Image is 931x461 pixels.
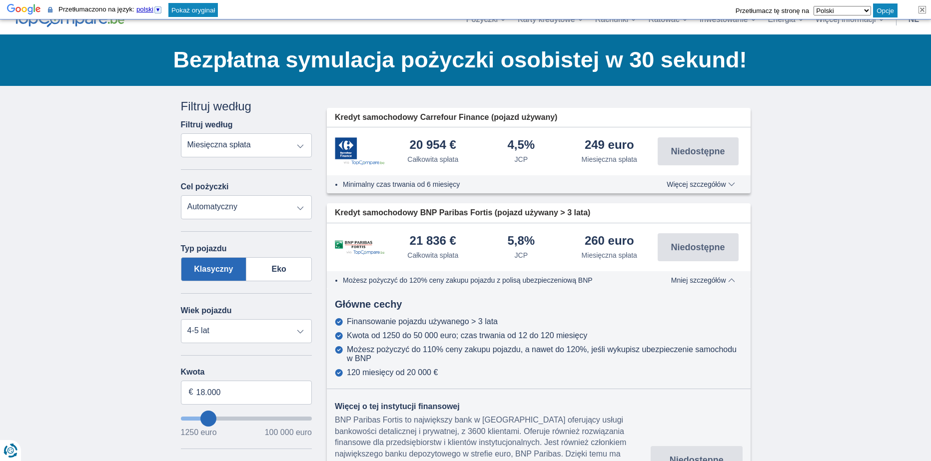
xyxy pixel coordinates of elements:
font: Filtruj według [181,99,251,113]
a: Karty kredytowe [512,5,589,34]
font: 21 836 € [410,234,456,247]
font: Więcej o tej instytucji finansowej [335,402,460,411]
button: Pokaż oryginał [168,5,218,15]
input: chcę pożyczyć [181,417,312,421]
img: Google Tłumacz [7,3,41,17]
a: polski [136,5,162,13]
font: Typ pojazdu [181,244,227,253]
img: Zamknij [919,6,926,13]
font: Klasyczny [194,265,233,273]
font: Niedostępne [671,242,725,252]
span: Przetłumaczono na język: [58,5,164,13]
font: Miesięczna spłata [582,155,637,163]
font: Cel pożyczki [181,182,229,191]
font: 260 euro [585,234,634,247]
font: Kredyt samochodowy BNP Paribas Fortis (pojazd używany > 3 lata) [335,208,590,217]
a: Rachunki [589,5,643,34]
a: Ratować [642,5,693,34]
font: Wiek pojazdu [181,306,232,315]
img: TopCompare [12,11,124,27]
a: Inwestowanie [694,5,762,34]
font: 249 euro [585,138,634,151]
img: Zawartość tej zabezpieczonej strony zostanie przesłana do Google za pomocą bezpiecznego połączeni... [48,6,52,13]
a: nl [903,5,925,34]
font: Mniej szczegółów [671,276,726,284]
font: Możesz pożyczyć do 120% ceny zakupu pojazdu z polisą ubezpieczeniową BNP [343,276,593,284]
img: product.pl.alt BNP Paribas Fortis [335,240,385,255]
font: Filtruj według [181,120,233,129]
font: Eko [271,265,286,273]
button: Niedostępne [658,137,739,165]
a: Wyczyść tłumaczenie [919,6,926,13]
button: Mniej szczegółów [664,276,743,284]
span: polski [136,5,153,13]
font: Niedostępne [671,146,725,156]
font: Całkowita spłata [407,155,458,163]
font: 4,5% [507,138,535,151]
font: Kredyt samochodowy Carrefour Finance (pojazd używany) [335,113,557,121]
font: Bezpłatna symulacja pożyczki osobistej w 30 sekund! [173,47,747,72]
font: Możesz pożyczyć do 110% ceny zakupu pojazdu, a nawet do 120%, jeśli wykupisz ubezpieczenie samoch... [347,345,737,363]
font: 1250 euro [181,428,217,437]
a: Energia [762,5,810,34]
font: Kwota od 1250 do 50 000 euro; czas trwania od 12 do 120 miesięcy [347,331,587,340]
font: 5,8% [507,234,535,247]
font: Finansowanie pojazdu używanego > 3 lata [347,317,498,326]
button: Więcej szczegółów [659,180,742,188]
font: Miesięczna spłata [582,251,637,259]
font: Główne cechy [335,299,402,310]
font: Kwota [181,368,205,376]
div: Ukryj [905,6,912,13]
font: 20 954 € [410,138,456,151]
a: Więcej informacji [810,5,890,34]
font: € [189,388,193,396]
div: Przetłumacz tę stronę na [736,7,809,14]
font: 120 miesięcy od 20 000 € [347,368,438,377]
font: Minimalny czas trwania od 6 miesięcy [343,180,460,188]
a: Pożyczki [460,5,512,34]
font: JCP [515,155,528,163]
font: Więcej szczegółów [667,180,726,188]
button: Niedostępne [658,233,739,261]
font: JCP [515,251,528,259]
font: 100 000 euro [265,428,312,437]
div: Opcje [873,3,898,17]
img: product.pl.alt Carrefour Finance [335,137,385,165]
font: Całkowita spłata [407,251,458,259]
